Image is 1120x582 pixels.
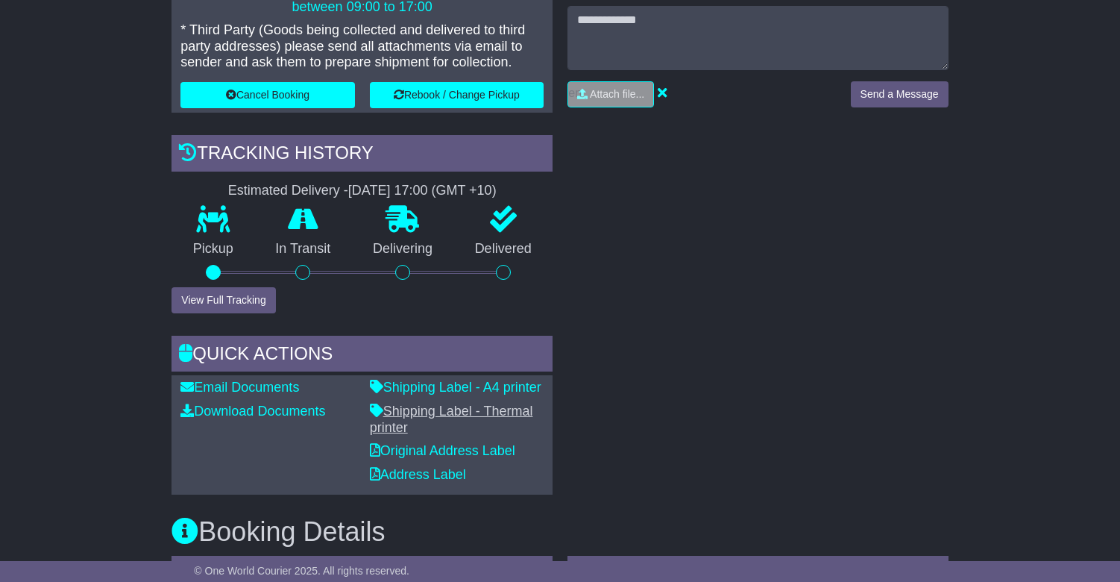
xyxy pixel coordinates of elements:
button: View Full Tracking [172,287,275,313]
span: © One World Courier 2025. All rights reserved. [194,565,409,577]
a: Shipping Label - A4 printer [370,380,541,395]
button: Send a Message [851,81,948,107]
p: Delivering [352,241,454,257]
button: Rebook / Change Pickup [370,82,544,108]
button: Cancel Booking [180,82,354,108]
a: Shipping Label - Thermal printer [370,404,533,435]
p: * Third Party (Goods being collected and delivered to third party addresses) please send all atta... [180,22,544,71]
p: In Transit [254,241,352,257]
p: Delivered [453,241,553,257]
a: Email Documents [180,380,299,395]
div: Estimated Delivery - [172,183,553,199]
h3: Booking Details [172,517,948,547]
div: Tracking history [172,135,553,175]
p: Pickup [172,241,254,257]
a: Download Documents [180,404,325,419]
a: Original Address Label [370,443,515,458]
a: Address Label [370,467,466,482]
div: Quick Actions [172,336,553,376]
div: [DATE] 17:00 (GMT +10) [348,183,497,199]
